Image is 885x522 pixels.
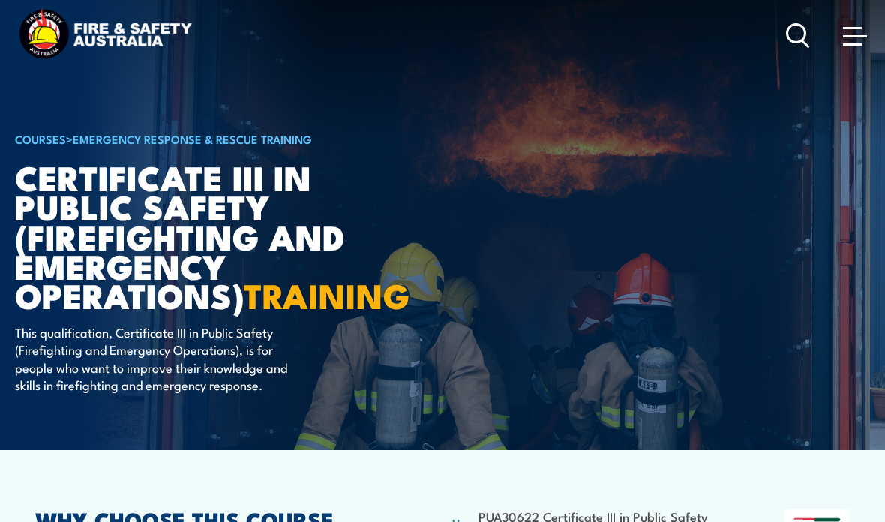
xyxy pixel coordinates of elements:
a: Emergency Response & Rescue Training [73,130,312,147]
p: This qualification, Certificate III in Public Safety (Firefighting and Emergency Operations), is ... [15,323,289,394]
strong: TRAINING [244,268,410,320]
a: COURSES [15,130,66,147]
h1: Certificate III in Public Safety (Firefighting and Emergency Operations) [15,162,385,309]
h6: > [15,130,385,148]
